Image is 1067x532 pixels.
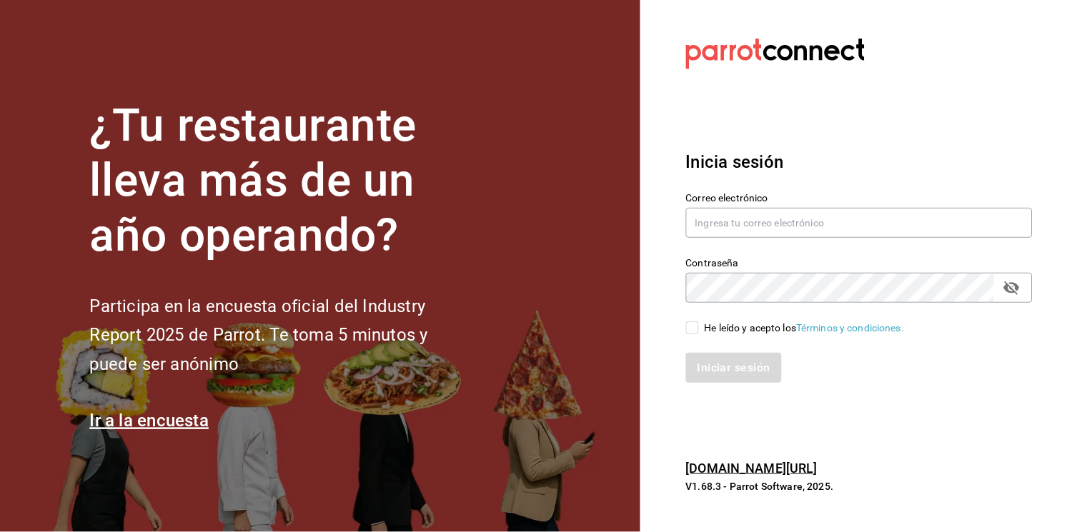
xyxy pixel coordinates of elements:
button: passwordField [1000,276,1024,300]
div: He leído y acepto los [705,321,905,336]
label: Correo electrónico [686,194,1033,204]
h1: ¿Tu restaurante lleva más de un año operando? [89,99,475,263]
h2: Participa en la encuesta oficial del Industry Report 2025 de Parrot. Te toma 5 minutos y puede se... [89,292,475,379]
p: V1.68.3 - Parrot Software, 2025. [686,479,1033,493]
h3: Inicia sesión [686,149,1033,175]
label: Contraseña [686,259,1033,268]
input: Ingresa tu correo electrónico [686,208,1033,238]
a: Términos y condiciones. [797,322,905,333]
a: Ir a la encuesta [89,411,209,431]
a: [DOMAIN_NAME][URL] [686,461,818,476]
